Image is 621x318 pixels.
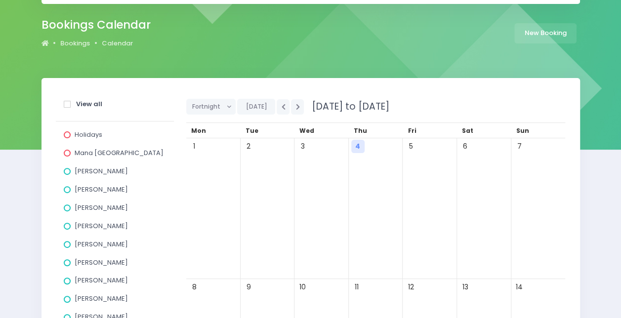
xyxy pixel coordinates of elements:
span: 13 [458,280,472,294]
span: 7 [513,140,526,153]
span: 12 [404,280,417,294]
span: 14 [513,280,526,294]
span: 11 [350,280,364,294]
span: 4 [351,140,365,153]
button: Fortnight [186,99,236,115]
span: Sat [462,126,473,135]
span: 8 [188,280,201,294]
h2: Bookings Calendar [41,18,151,32]
span: [PERSON_NAME] [75,239,128,249]
span: Holidays [75,130,102,139]
span: Fri [408,126,416,135]
span: [DATE] to [DATE] [305,100,389,113]
a: New Booking [514,23,577,43]
span: Mana [GEOGRAPHIC_DATA] [75,148,164,158]
a: Calendar [102,39,133,48]
span: 5 [404,140,417,153]
span: Fortnight [192,99,223,114]
span: 3 [296,140,309,153]
span: [PERSON_NAME] [75,166,128,176]
span: Thu [354,126,367,135]
span: [PERSON_NAME] [75,294,128,303]
span: [PERSON_NAME] [75,203,128,212]
span: [PERSON_NAME] [75,185,128,194]
span: 1 [188,140,201,153]
button: [DATE] [237,99,275,115]
strong: View all [76,99,102,109]
span: [PERSON_NAME] [75,276,128,285]
span: Mon [191,126,206,135]
span: Wed [299,126,314,135]
span: Sun [516,126,529,135]
span: Tue [246,126,258,135]
span: 10 [296,280,309,294]
span: 9 [242,280,255,294]
span: [PERSON_NAME] [75,258,128,267]
a: Bookings [60,39,90,48]
span: 6 [458,140,472,153]
span: 2 [242,140,255,153]
span: [PERSON_NAME] [75,221,128,231]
